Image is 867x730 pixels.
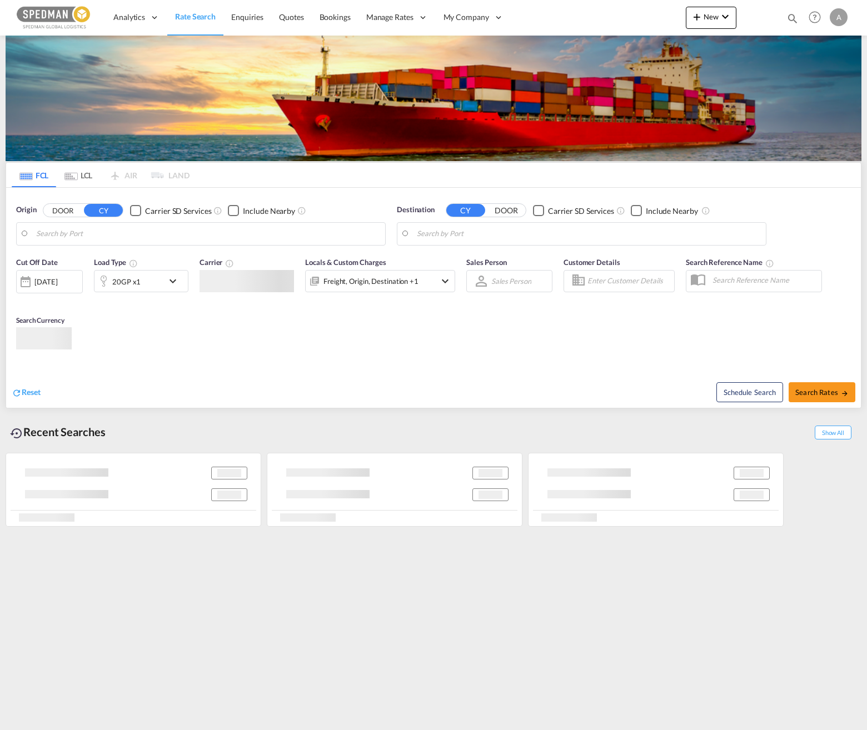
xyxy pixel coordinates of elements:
[16,292,24,307] md-datepicker: Select
[805,8,824,27] span: Help
[841,389,849,397] md-icon: icon-arrow-right
[145,206,211,217] div: Carrier SD Services
[130,204,211,216] md-checkbox: Checkbox No Ink
[815,426,851,439] span: Show All
[228,204,295,216] md-checkbox: Checkbox No Ink
[36,226,380,242] input: Search by Port
[56,163,101,187] md-tab-item: LCL
[487,204,526,217] button: DOOR
[16,316,64,324] span: Search Currency
[6,419,110,444] div: Recent Searches
[112,274,141,289] div: 20GP x1
[765,259,774,268] md-icon: Your search will be saved by the below given name
[786,12,799,24] md-icon: icon-magnify
[305,270,455,292] div: Freight Origin Destination Factory Stuffingicon-chevron-down
[113,12,145,23] span: Analytics
[490,273,532,289] md-select: Sales Person
[22,387,41,397] span: Reset
[200,258,234,267] span: Carrier
[397,204,435,216] span: Destination
[6,36,861,161] img: LCL+%26+FCL+BACKGROUND.png
[795,388,849,397] span: Search Rates
[16,204,36,216] span: Origin
[297,206,306,215] md-icon: Unchecked: Ignores neighbouring ports when fetching rates.Checked : Includes neighbouring ports w...
[17,5,92,30] img: c12ca350ff1b11efb6b291369744d907.png
[84,204,123,217] button: CY
[789,382,855,402] button: Search Ratesicon-arrow-right
[564,258,620,267] span: Customer Details
[16,258,58,267] span: Cut Off Date
[548,206,614,217] div: Carrier SD Services
[305,258,386,267] span: Locals & Custom Charges
[94,258,138,267] span: Load Type
[43,204,82,217] button: DOOR
[16,270,83,293] div: [DATE]
[12,388,22,398] md-icon: icon-refresh
[444,12,489,23] span: My Company
[225,259,234,268] md-icon: The selected Trucker/Carrierwill be displayed in the rate results If the rates are from another f...
[166,274,185,288] md-icon: icon-chevron-down
[533,204,614,216] md-checkbox: Checkbox No Ink
[690,10,704,23] md-icon: icon-plus 400-fg
[719,10,732,23] md-icon: icon-chevron-down
[587,273,671,289] input: Enter Customer Details
[616,206,625,215] md-icon: Unchecked: Search for CY (Container Yard) services for all selected carriers.Checked : Search for...
[707,272,821,288] input: Search Reference Name
[213,206,222,215] md-icon: Unchecked: Search for CY (Container Yard) services for all selected carriers.Checked : Search for...
[466,258,507,267] span: Sales Person
[12,163,190,187] md-pagination-wrapper: Use the left and right arrow keys to navigate between tabs
[129,259,138,268] md-icon: icon-information-outline
[366,12,413,23] span: Manage Rates
[830,8,848,26] div: A
[786,12,799,29] div: icon-magnify
[323,273,418,289] div: Freight Origin Destination Factory Stuffing
[12,387,41,399] div: icon-refreshReset
[10,427,23,440] md-icon: icon-backup-restore
[6,188,861,408] div: Origin DOOR CY Checkbox No InkUnchecked: Search for CY (Container Yard) services for all selected...
[686,7,736,29] button: icon-plus 400-fgNewicon-chevron-down
[716,382,783,402] button: Note: By default Schedule search will only considerorigin ports, destination ports and cut off da...
[12,163,56,187] md-tab-item: FCL
[701,206,710,215] md-icon: Unchecked: Ignores neighbouring ports when fetching rates.Checked : Includes neighbouring ports w...
[175,12,216,21] span: Rate Search
[439,274,452,288] md-icon: icon-chevron-down
[279,12,303,22] span: Quotes
[231,12,263,22] span: Enquiries
[686,258,774,267] span: Search Reference Name
[631,204,698,216] md-checkbox: Checkbox No Ink
[417,226,760,242] input: Search by Port
[34,277,57,287] div: [DATE]
[805,8,830,28] div: Help
[646,206,698,217] div: Include Nearby
[243,206,295,217] div: Include Nearby
[446,204,485,217] button: CY
[690,12,732,21] span: New
[94,270,188,292] div: 20GP x1icon-chevron-down
[320,12,351,22] span: Bookings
